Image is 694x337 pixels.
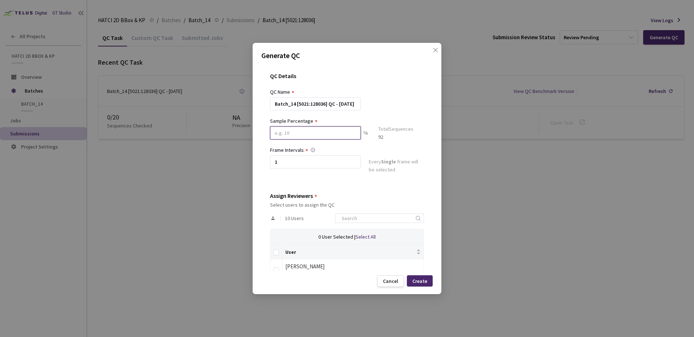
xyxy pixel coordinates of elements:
[261,50,433,61] p: Generate QC
[270,146,304,154] div: Frame Intervals
[361,126,370,146] div: %
[337,214,415,223] input: Search
[378,133,413,141] div: 92
[318,234,355,240] span: 0 User Selected |
[270,202,424,208] div: Select users to assign the QC
[412,278,427,284] div: Create
[270,88,290,96] div: QC Name
[369,158,424,175] div: Every frame will be selected
[270,126,361,139] input: e.g. 10
[381,158,396,165] strong: Single
[270,155,361,168] input: Enter frame interval
[285,215,304,221] span: 10 Users
[270,117,313,125] div: Sample Percentage
[270,192,313,199] div: Assign Reviewers
[355,234,376,240] span: Select All
[282,245,424,259] th: User
[425,47,437,59] button: Close
[433,47,438,68] span: close
[285,262,421,271] div: [PERSON_NAME]
[285,271,421,276] div: [EMAIL_ADDRESS][DOMAIN_NAME]
[270,73,424,88] div: QC Details
[383,278,398,284] div: Cancel
[378,125,413,133] div: Total Sequences
[285,249,415,255] span: User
